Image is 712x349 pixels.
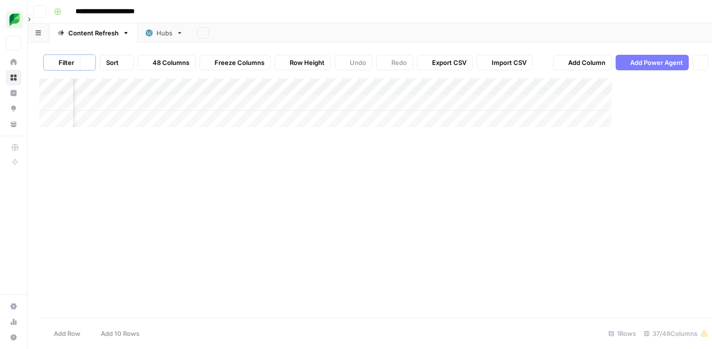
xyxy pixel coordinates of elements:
[100,55,134,70] button: Sort
[6,70,21,85] a: Browse
[153,58,189,67] span: 48 Columns
[6,101,21,116] a: Opportunities
[138,55,196,70] button: 48 Columns
[6,116,21,132] a: Your Data
[39,326,86,341] button: Add Row
[6,314,21,330] a: Usage
[54,329,80,338] span: Add Row
[59,58,74,67] span: Filter
[215,58,264,67] span: Freeze Columns
[6,8,21,32] button: Workspace: SproutSocial
[6,54,21,70] a: Home
[6,330,21,345] button: Help + Support
[156,28,172,38] div: Hubs
[6,11,23,29] img: SproutSocial Logo
[106,58,119,67] span: Sort
[6,85,21,101] a: Insights
[275,55,331,70] button: Row Height
[290,58,325,67] span: Row Height
[138,23,191,43] a: Hubs
[101,329,139,338] span: Add 10 Rows
[335,55,372,70] button: Undo
[44,55,80,70] button: Filter
[86,326,145,341] button: Add 10 Rows
[49,23,138,43] a: Content Refresh
[6,299,21,314] a: Settings
[68,28,119,38] div: Content Refresh
[200,55,271,70] button: Freeze Columns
